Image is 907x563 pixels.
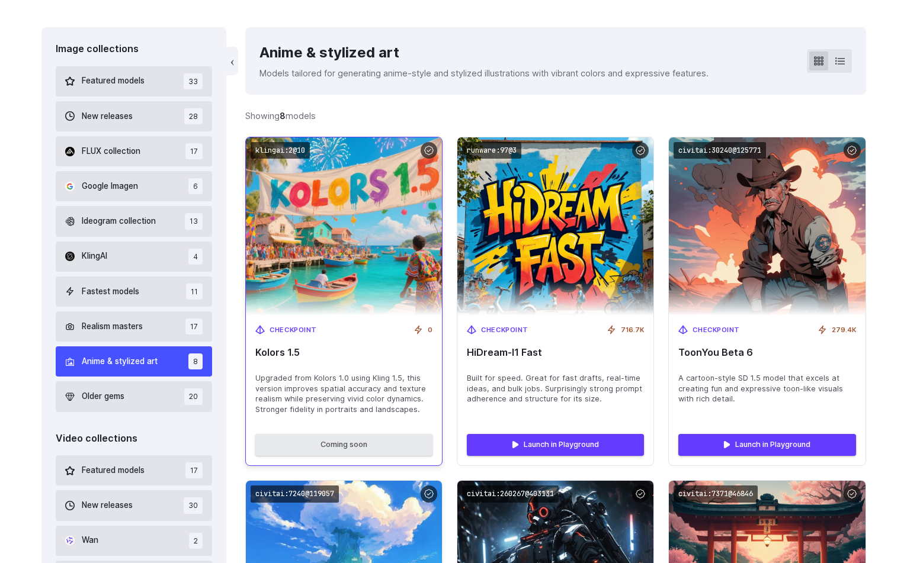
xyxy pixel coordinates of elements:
span: HiDream-I1 Fast [467,347,644,358]
span: 33 [184,73,203,89]
span: 279.4K [832,325,856,336]
span: 13 [185,213,203,229]
span: Built for speed. Great for fast drafts, real-time ideas, and bulk jobs. Surprisingly strong promp... [467,373,644,405]
span: 716.7K [621,325,644,336]
span: Checkpoint [481,325,528,336]
button: Fastest models 11 [56,276,213,307]
div: Anime & stylized art [259,41,709,64]
span: Checkpoint [270,325,317,336]
span: Anime & stylized art [82,355,158,368]
span: KlingAI [82,250,107,263]
div: Image collections [56,41,213,57]
p: Models tailored for generating anime-style and stylized illustrations with vibrant colors and exp... [259,66,709,80]
code: civitai:7240@119057 [251,485,339,503]
button: KlingAI 4 [56,242,213,272]
button: New releases 30 [56,490,213,520]
span: 20 [184,388,203,404]
button: Anime & stylized art 8 [56,346,213,377]
span: 17 [185,462,203,478]
div: Showing models [245,109,316,123]
code: civitai:30240@125771 [674,142,766,159]
a: Launch in Playground [678,434,855,455]
div: Video collections [56,431,213,446]
button: Wan 2 [56,526,213,556]
span: New releases [82,110,133,123]
span: Google Imagen [82,180,138,193]
span: 4 [188,249,203,265]
code: civitai:260267@403131 [462,485,559,503]
span: Wan [82,534,98,547]
span: Ideogram collection [82,215,156,228]
span: 30 [184,497,203,513]
span: 8 [188,353,203,369]
button: ‹ [226,47,238,75]
span: 0 [428,325,432,336]
button: FLUX collection 17 [56,136,213,166]
button: Featured models 17 [56,455,213,485]
span: A cartoon-style SD 1.5 model that excels at creating fun and expressive toon-like visuals with ri... [678,373,855,405]
button: Ideogram collection 13 [56,206,213,236]
span: ToonYou Beta 6 [678,347,855,358]
code: civitai:7371@46846 [674,485,758,503]
img: HiDream-I1 [457,137,653,316]
img: Kolors 1.5 [236,128,452,324]
code: runware:97@3 [462,142,521,159]
button: Google Imagen 6 [56,171,213,201]
button: Older gems 20 [56,381,213,411]
span: 28 [184,108,203,124]
span: Fastest models [82,285,139,298]
span: Kolors 1.5 [255,347,432,358]
img: ToonYou [669,137,865,316]
span: 17 [185,319,203,334]
span: FLUX collection [82,145,140,158]
span: Checkpoint [693,325,740,336]
span: 2 [189,533,203,549]
span: 17 [185,143,203,159]
span: Featured models [82,75,145,88]
span: Upgraded from Kolors 1.0 using Kling 1.5, this version improves spatial accuracy and texture real... [255,373,432,416]
button: Realism masters 17 [56,311,213,342]
button: Featured models 33 [56,66,213,96]
button: New releases 28 [56,101,213,131]
span: New releases [82,499,133,512]
span: Older gems [82,390,124,403]
strong: 8 [280,111,286,121]
a: Launch in Playground [467,434,644,455]
span: Realism masters [82,320,143,333]
span: 6 [188,178,203,194]
span: Featured models [82,464,145,477]
span: 11 [186,284,203,300]
button: Coming soon [255,434,432,455]
code: klingai:2@10 [251,142,310,159]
